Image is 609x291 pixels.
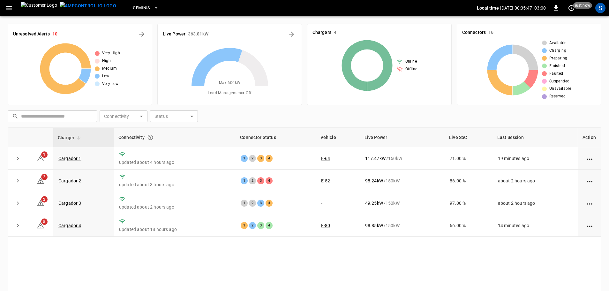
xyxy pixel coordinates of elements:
div: / 150 kW [365,155,440,162]
p: [DATE] 00:35:47 -03:00 [500,5,546,11]
span: Online [405,58,417,65]
button: expand row [13,154,23,163]
h6: Unresolved Alerts [13,31,50,38]
a: 2 [37,200,44,205]
p: updated about 4 hours ago [119,159,230,165]
span: Max. 600 kW [219,80,241,86]
div: 2 [249,155,256,162]
div: / 150 kW [365,178,440,184]
span: Charging [549,48,566,54]
span: Unavailable [549,86,571,92]
div: / 150 kW [365,222,440,229]
div: 2 [249,200,256,207]
div: 2 [249,177,256,184]
a: 5 [37,223,44,228]
span: Very Low [102,81,119,87]
div: / 150 kW [365,200,440,206]
button: set refresh interval [566,3,576,13]
td: 86.00 % [445,170,493,192]
button: Energy Overview [286,29,297,39]
span: Load Management = Off [208,90,251,96]
button: expand row [13,176,23,186]
div: 4 [266,177,273,184]
img: ampcontrol.io logo [60,2,116,10]
td: 97.00 % [445,192,493,214]
div: 4 [266,200,273,207]
span: 2 [41,174,48,180]
div: 3 [257,200,264,207]
th: Connector Status [236,128,316,147]
div: 1 [241,177,248,184]
div: 1 [241,200,248,207]
span: Geminis [133,4,150,12]
a: Cargador 3 [58,201,81,206]
h6: 16 [488,29,493,36]
p: updated about 2 hours ago [119,204,230,210]
p: 117.47 kW [365,155,386,162]
h6: Chargers [312,29,331,36]
div: profile-icon [595,3,605,13]
span: Charger [58,134,83,142]
button: expand row [13,221,23,230]
div: 4 [266,155,273,162]
div: 3 [257,155,264,162]
button: expand row [13,198,23,208]
span: Very High [102,50,120,57]
h6: 363.81 kW [188,31,208,38]
span: 2 [41,196,48,203]
span: 1 [41,151,48,158]
div: action cell options [586,222,594,229]
td: 19 minutes ago [493,147,578,170]
span: Available [549,40,567,46]
div: action cell options [586,178,594,184]
td: - [316,192,360,214]
p: updated about 18 hours ago [119,226,230,233]
div: Connectivity [118,132,231,143]
span: Offline [405,66,417,73]
p: Local time [477,5,499,11]
a: Cargador 4 [58,223,81,228]
th: Live SoC [445,128,493,147]
span: 5 [41,218,48,225]
div: 3 [257,177,264,184]
td: about 2 hours ago [493,170,578,192]
img: Customer Logo [21,2,57,14]
th: Last Session [493,128,578,147]
p: 98.85 kW [365,222,383,229]
span: Suspended [549,78,570,85]
th: Vehicle [316,128,360,147]
div: action cell options [586,200,594,206]
div: 3 [257,222,264,229]
h6: 10 [52,31,57,38]
span: Medium [102,65,117,72]
button: Connection between the charger and our software. [145,132,156,143]
a: E-52 [321,178,330,183]
div: 1 [241,222,248,229]
p: 49.25 kW [365,200,383,206]
th: Live Power [360,128,445,147]
span: just now [573,2,592,9]
a: E-80 [321,223,330,228]
th: Action [578,128,601,147]
span: High [102,58,111,64]
p: updated about 3 hours ago [119,181,230,188]
div: 2 [249,222,256,229]
td: 66.00 % [445,214,493,237]
div: 4 [266,222,273,229]
a: Cargador 2 [58,178,81,183]
span: Finished [549,63,565,69]
span: Low [102,73,109,80]
a: E-64 [321,156,330,161]
td: 71.00 % [445,147,493,170]
h6: Connectors [462,29,486,36]
div: action cell options [586,155,594,162]
button: All Alerts [137,29,147,39]
span: Faulted [549,71,563,77]
h6: 4 [334,29,336,36]
div: 1 [241,155,248,162]
a: Cargador 1 [58,156,81,161]
td: about 2 hours ago [493,192,578,214]
p: 98.24 kW [365,178,383,184]
a: 2 [37,178,44,183]
span: Reserved [549,93,566,100]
